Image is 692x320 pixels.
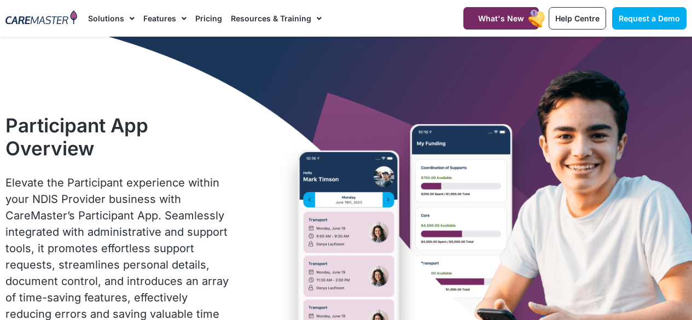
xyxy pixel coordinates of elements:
[478,14,524,23] span: What's New
[619,14,680,23] span: Request a Demo
[612,7,687,30] a: Request a Demo
[463,7,539,30] a: What's New
[5,10,77,26] img: CareMaster Logo
[549,7,606,30] a: Help Centre
[555,14,600,23] span: Help Centre
[5,114,237,160] h1: Participant App Overview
